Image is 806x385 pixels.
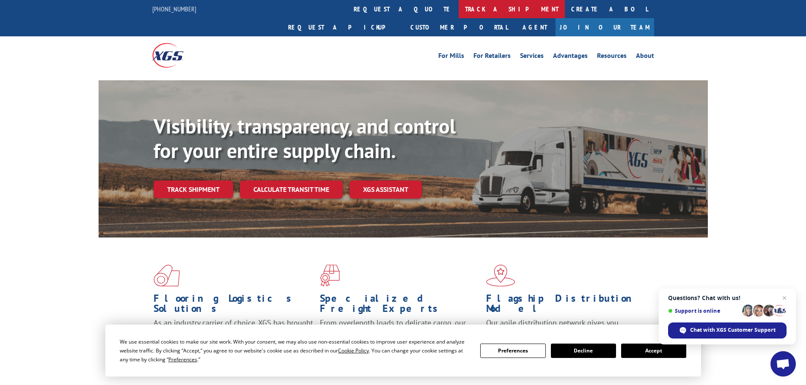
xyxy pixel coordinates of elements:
div: Open chat [770,351,796,377]
a: For Mills [438,52,464,62]
button: Decline [551,344,616,358]
div: Chat with XGS Customer Support [668,322,787,339]
a: Services [520,52,544,62]
span: Support is online [668,308,739,314]
a: [PHONE_NUMBER] [152,5,196,13]
a: Advantages [553,52,588,62]
a: XGS ASSISTANT [349,180,422,199]
p: From overlength loads to delicate cargo, our experienced staff knows the best way to move your fr... [320,318,480,355]
span: As an industry carrier of choice, XGS has brought innovation and dedication to flooring logistics... [154,318,313,348]
div: We use essential cookies to make our site work. With your consent, we may also use non-essential ... [120,337,470,364]
button: Preferences [480,344,545,358]
img: xgs-icon-flagship-distribution-model-red [486,265,515,287]
a: Calculate transit time [240,180,343,199]
span: Questions? Chat with us! [668,295,787,301]
a: Resources [597,52,627,62]
button: Accept [621,344,686,358]
a: Join Our Team [556,18,654,36]
h1: Flooring Logistics Solutions [154,293,314,318]
img: xgs-icon-total-supply-chain-intelligence-red [154,265,180,287]
span: Chat with XGS Customer Support [690,326,776,334]
span: Preferences [168,356,197,363]
a: Request a pickup [282,18,404,36]
h1: Specialized Freight Experts [320,293,480,318]
a: About [636,52,654,62]
a: Customer Portal [404,18,514,36]
b: Visibility, transparency, and control for your entire supply chain. [154,113,456,164]
a: Agent [514,18,556,36]
span: Close chat [779,293,789,303]
a: Track shipment [154,180,233,198]
span: Cookie Policy [338,347,369,354]
img: xgs-icon-focused-on-flooring-red [320,265,340,287]
a: For Retailers [473,52,511,62]
div: Cookie Consent Prompt [105,325,701,377]
span: Our agile distribution network gives you nationwide inventory management on demand. [486,318,642,338]
h1: Flagship Distribution Model [486,293,646,318]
